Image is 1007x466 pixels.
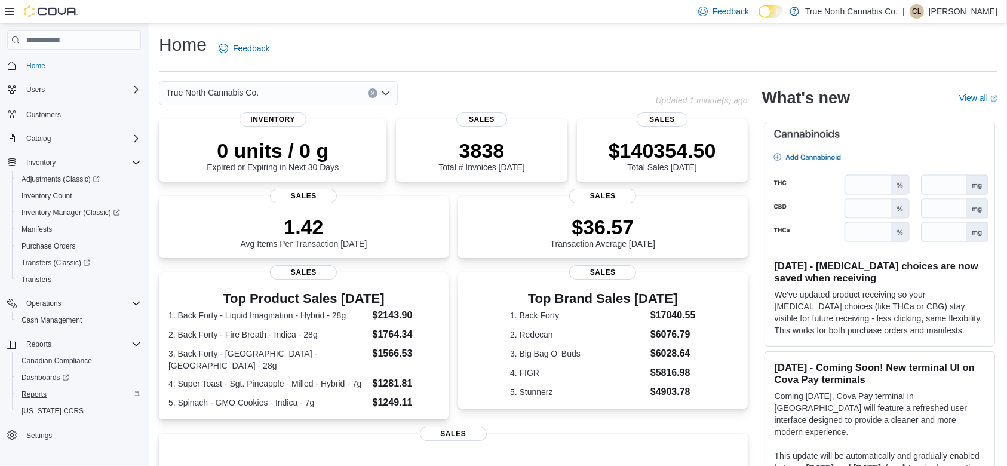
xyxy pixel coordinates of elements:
dd: $2143.90 [373,308,439,323]
span: Sales [270,265,337,280]
div: Expired or Expiring in Next 30 Days [207,139,339,172]
div: Total Sales [DATE] [609,139,716,172]
span: Cash Management [22,315,82,325]
span: Reports [17,387,141,401]
a: Customers [22,108,66,122]
h1: Home [159,33,207,57]
span: Operations [26,299,62,308]
div: Avg Items Per Transaction [DATE] [240,215,367,249]
a: View allExternal link [959,93,997,103]
div: Charity Larocque [910,4,924,19]
span: Customers [26,110,61,119]
button: Reports [12,386,146,403]
span: Canadian Compliance [22,356,92,366]
span: Reports [26,339,51,349]
a: Purchase Orders [17,239,81,253]
button: Operations [22,296,66,311]
span: Settings [22,428,141,443]
a: Adjustments (Classic) [17,172,105,186]
span: True North Cannabis Co. [166,85,259,100]
span: Sales [569,189,636,203]
button: Home [2,57,146,74]
p: We've updated product receiving so your [MEDICAL_DATA] choices (like THCa or CBG) stay visible fo... [775,289,985,336]
a: Cash Management [17,313,87,327]
button: Customers [2,105,146,122]
p: 1.42 [240,215,367,239]
span: Cash Management [17,313,141,327]
span: Dashboards [22,373,69,382]
h3: Top Brand Sales [DATE] [510,292,696,306]
button: Inventory [22,155,60,170]
dt: 1. Back Forty - Liquid Imagination - Hybrid - 28g [168,309,368,321]
button: Catalog [2,130,146,147]
button: Users [2,81,146,98]
span: Inventory [22,155,141,170]
h3: Top Product Sales [DATE] [168,292,439,306]
dd: $17040.55 [650,308,696,323]
span: CL [912,4,921,19]
dt: 4. FIGR [510,367,646,379]
span: Washington CCRS [17,404,141,418]
span: Home [26,61,45,70]
span: Reports [22,390,47,399]
dt: 3. Big Bag O' Buds [510,348,646,360]
p: 0 units / 0 g [207,139,339,163]
dt: 2. Back Forty - Fire Breath - Indica - 28g [168,329,368,341]
button: Manifests [12,221,146,238]
span: Purchase Orders [22,241,76,251]
span: Users [26,85,45,94]
input: Dark Mode [759,5,784,18]
span: Feedback [233,42,269,54]
span: Inventory Count [22,191,72,201]
p: 3838 [438,139,524,163]
a: Home [22,59,50,73]
dd: $5816.98 [650,366,696,380]
h3: [DATE] - Coming Soon! New terminal UI on Cova Pay terminals [775,361,985,385]
a: Transfers (Classic) [12,255,146,271]
span: Manifests [17,222,141,237]
span: Sales [456,112,508,127]
a: Canadian Compliance [17,354,97,368]
button: Settings [2,427,146,444]
span: Users [22,82,141,97]
span: Inventory Count [17,189,141,203]
dd: $6076.79 [650,327,696,342]
button: Inventory Count [12,188,146,204]
a: Inventory Count [17,189,77,203]
p: $140354.50 [609,139,716,163]
button: Clear input [368,88,377,98]
div: Transaction Average [DATE] [550,215,655,249]
span: Feedback [713,5,749,17]
span: Catalog [22,131,141,146]
p: True North Cannabis Co. [805,4,898,19]
h2: What's new [762,88,850,108]
p: Coming [DATE], Cova Pay terminal in [GEOGRAPHIC_DATA] will feature a refreshed user interface des... [775,390,985,438]
a: Inventory Manager (Classic) [12,204,146,221]
button: Purchase Orders [12,238,146,255]
p: $36.57 [550,215,655,239]
button: Canadian Compliance [12,352,146,369]
span: [US_STATE] CCRS [22,406,84,416]
a: Reports [17,387,51,401]
dd: $6028.64 [650,347,696,361]
button: Transfers [12,271,146,288]
span: Transfers [22,275,51,284]
button: Reports [2,336,146,352]
span: Canadian Compliance [17,354,141,368]
dd: $1566.53 [373,347,439,361]
a: Dashboards [12,369,146,386]
a: Adjustments (Classic) [12,171,146,188]
div: Total # Invoices [DATE] [438,139,524,172]
dt: 1. Back Forty [510,309,646,321]
span: Dashboards [17,370,141,385]
dt: 5. Stunnerz [510,386,646,398]
span: Inventory Manager (Classic) [22,208,120,217]
span: Inventory Manager (Classic) [17,206,141,220]
span: Sales [637,112,688,127]
button: Reports [22,337,56,351]
span: Sales [569,265,636,280]
button: Operations [2,295,146,312]
button: Cash Management [12,312,146,329]
span: Home [22,58,141,73]
h3: [DATE] - [MEDICAL_DATA] choices are now saved when receiving [775,260,985,284]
